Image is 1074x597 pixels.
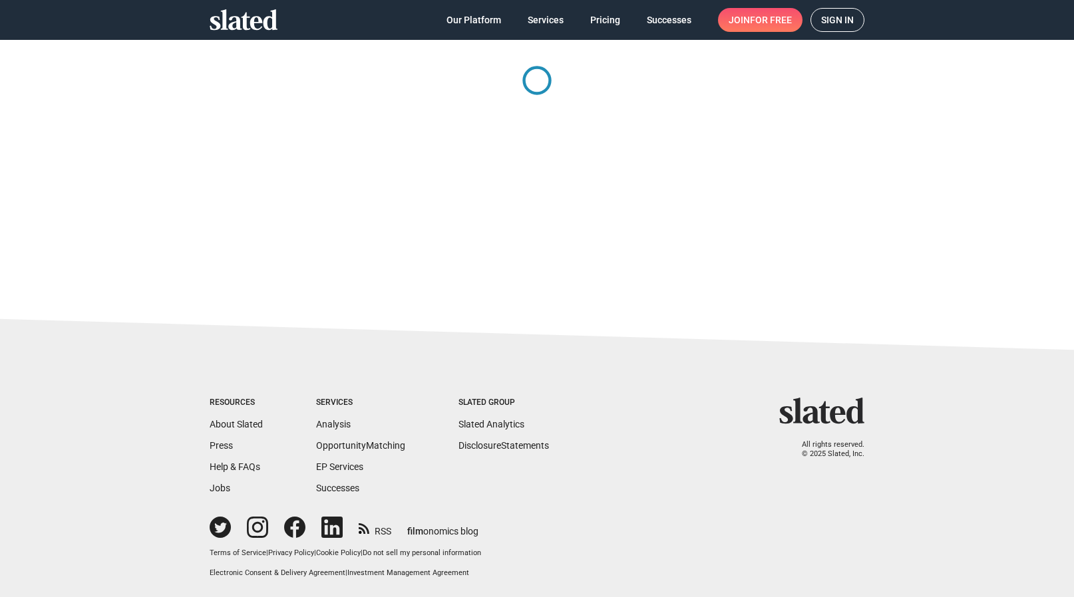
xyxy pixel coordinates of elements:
[458,419,524,429] a: Slated Analytics
[266,548,268,557] span: |
[210,568,345,577] a: Electronic Consent & Delivery Agreement
[810,8,864,32] a: Sign in
[316,419,351,429] a: Analysis
[316,440,405,451] a: OpportunityMatching
[647,8,691,32] span: Successes
[268,548,314,557] a: Privacy Policy
[458,398,549,408] div: Slated Group
[316,548,361,557] a: Cookie Policy
[210,440,233,451] a: Press
[407,515,478,538] a: filmonomics blog
[363,548,481,558] button: Do not sell my personal information
[436,8,512,32] a: Our Platform
[210,461,260,472] a: Help & FAQs
[788,440,864,459] p: All rights reserved. © 2025 Slated, Inc.
[210,483,230,493] a: Jobs
[729,8,792,32] span: Join
[210,419,263,429] a: About Slated
[458,440,549,451] a: DisclosureStatements
[821,9,854,31] span: Sign in
[210,398,263,408] div: Resources
[314,548,316,557] span: |
[316,461,363,472] a: EP Services
[580,8,631,32] a: Pricing
[528,8,564,32] span: Services
[718,8,803,32] a: Joinfor free
[316,398,405,408] div: Services
[517,8,574,32] a: Services
[359,517,391,538] a: RSS
[407,526,423,537] span: film
[590,8,620,32] span: Pricing
[316,483,359,493] a: Successes
[750,8,792,32] span: for free
[447,8,501,32] span: Our Platform
[361,548,363,557] span: |
[345,568,347,577] span: |
[636,8,702,32] a: Successes
[347,568,469,577] a: Investment Management Agreement
[210,548,266,557] a: Terms of Service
